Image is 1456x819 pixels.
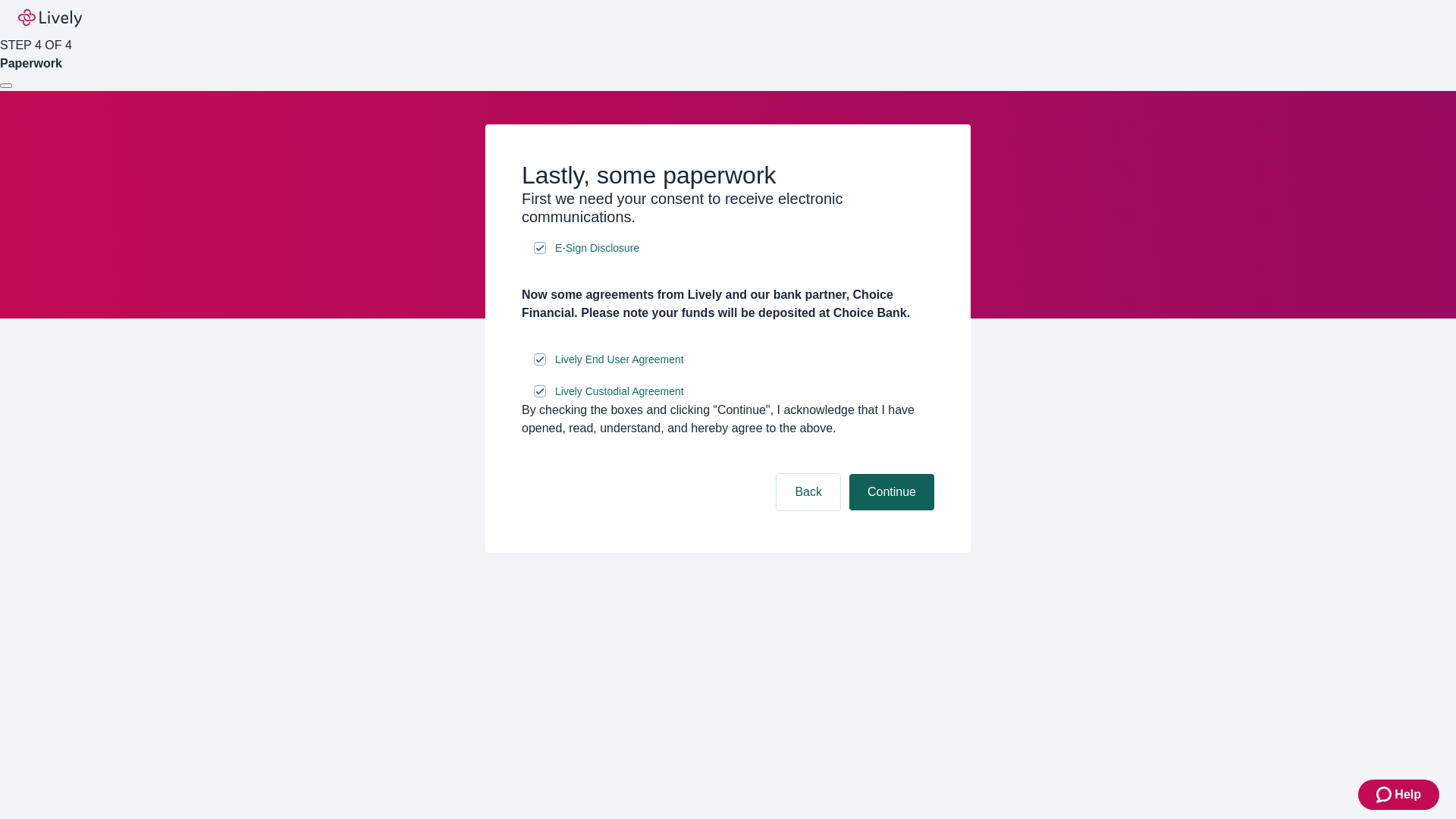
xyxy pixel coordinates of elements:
button: Zendesk support iconHelp [1358,780,1439,810]
span: Lively Custodial Agreement [555,384,684,400]
div: By checking the boxes and clicking “Continue", I acknowledge that I have opened, read, understand... [522,401,934,438]
h4: Now some agreements from Lively and our bank partner, Choice Financial. Please note your funds wi... [522,286,934,322]
a: e-sign disclosure document [552,350,687,369]
svg: Zendesk support icon [1376,786,1395,804]
h3: First we need your consent to receive electronic communications. [522,190,934,226]
a: e-sign disclosure document [552,382,687,401]
span: Lively End User Agreement [555,352,684,368]
h2: Lastly, some paperwork [522,161,934,190]
button: Back [777,474,840,510]
a: e-sign disclosure document [552,239,642,258]
button: Continue [849,474,934,510]
span: E-Sign Disclosure [555,240,639,256]
img: Lively [18,9,82,27]
span: Help [1395,786,1421,804]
